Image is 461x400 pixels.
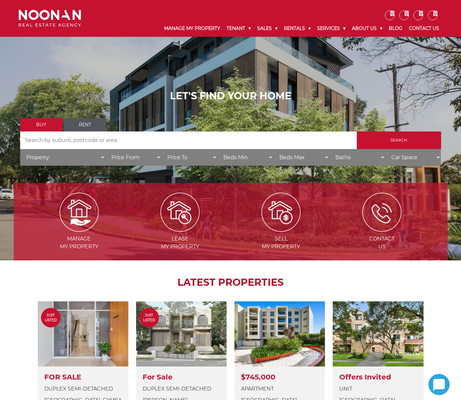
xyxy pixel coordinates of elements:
a: Rent [64,118,106,131]
a: Contact Us [406,20,442,37]
img: Manage my Property [60,193,99,232]
span: Lease my Property [130,235,230,251]
a: Blog [385,20,406,37]
h1: LET'S FIND YOUR HOME [20,90,441,102]
a: Tenant [223,20,254,37]
a: About Us [349,20,385,37]
img: Lease my property [161,193,200,232]
span: Just Listed [139,313,159,323]
a: Rentals [281,20,314,37]
a: Services [314,20,349,37]
a: Sales [254,20,281,37]
input: Search by suburb, postcode or area [20,131,357,149]
span: Contact Us [332,235,432,251]
img: Noonan Real Estate Agency [19,10,81,27]
a: Leasemy Property [130,209,230,250]
a: Sellmy Property [231,209,331,250]
img: Sell my property [261,193,300,232]
img: ICONS [362,193,401,232]
span: Just Listed [41,313,61,323]
a: Manage My Property [161,20,223,37]
input: Search [357,131,441,149]
a: Buy [20,118,63,131]
span: Sell my Property [231,235,331,251]
span: Manage my Property [29,235,129,251]
h2: LATEST PROPERTIES [30,277,431,288]
a: Managemy Property [29,209,129,250]
a: ContactUs [332,209,432,250]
